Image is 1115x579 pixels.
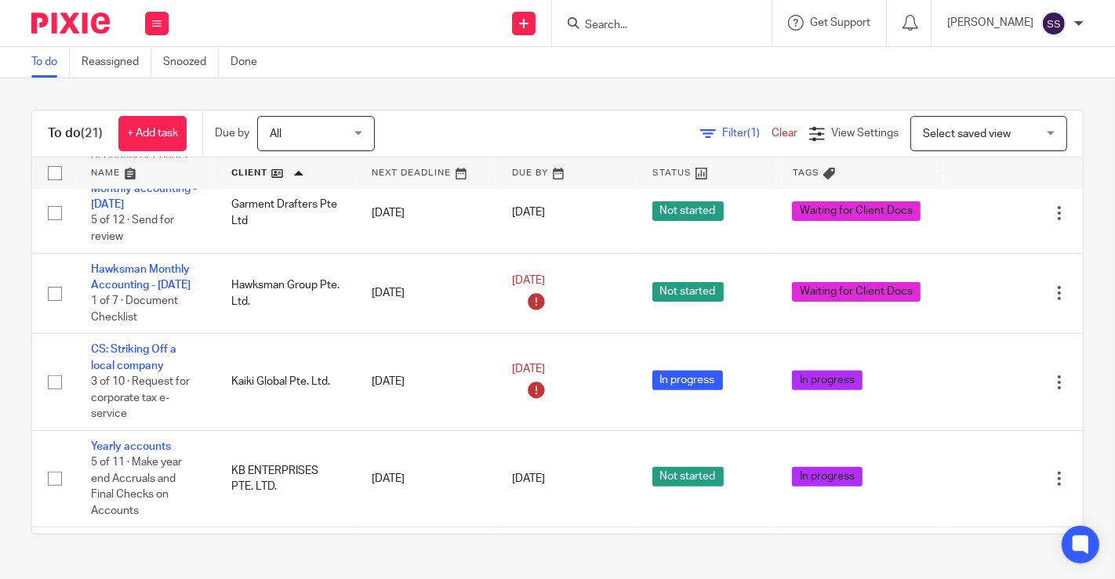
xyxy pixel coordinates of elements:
span: 5 of 11 · Make year end Accruals and Final Checks on Accounts [91,457,182,516]
a: To do [31,47,70,78]
span: [DATE] [512,275,545,286]
img: svg%3E [1041,11,1066,36]
td: Hawksman Group Pte. Ltd. [216,253,356,334]
span: Get Support [810,17,870,28]
span: [DATE] [512,364,545,375]
span: View Settings [831,128,899,139]
span: Not started [652,467,724,487]
span: Waiting for Client Docs [792,201,921,221]
input: Search [583,19,725,33]
span: Select saved view [923,128,1011,139]
a: + Add task [118,116,187,151]
span: Not started [652,282,724,302]
span: In progress [792,371,863,390]
span: 1 of 7 · Document Checklist [91,296,178,324]
td: [DATE] [356,430,496,527]
td: KB ENTERPRISES PTE. LTD. [216,430,356,527]
a: Yearly accounts [91,441,171,452]
span: Not started [652,201,724,221]
p: Due by [215,125,249,141]
a: CS: Striking Off a local company [91,344,176,371]
span: (1) [747,128,760,139]
a: Done [231,47,269,78]
a: Clear [772,128,797,139]
p: [PERSON_NAME] [947,15,1033,31]
span: (21) [81,127,103,139]
span: Filter [722,128,772,139]
span: Tags [793,168,819,177]
span: Waiting for Client Docs [792,282,921,302]
span: In progress [652,371,723,390]
img: Pixie [31,13,110,34]
span: 3 of 10 · Request for corporate tax e-service [91,376,190,419]
td: Garment Drafters Pte Ltd [216,172,356,253]
span: [DATE] [512,208,545,219]
span: 5 of 12 · Send for review [91,215,174,243]
span: All [270,128,281,139]
td: [DATE] [356,172,496,253]
a: Snoozed [163,47,219,78]
td: [DATE] [356,253,496,334]
a: Reassigned [82,47,151,78]
td: Kaiki Global Pte. Ltd. [216,334,356,430]
td: [DATE] [356,334,496,430]
span: In progress [792,467,863,487]
span: [DATE] [512,473,545,484]
h1: To do [48,125,103,142]
a: Hawksman Monthly Accounting - [DATE] [91,264,191,291]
